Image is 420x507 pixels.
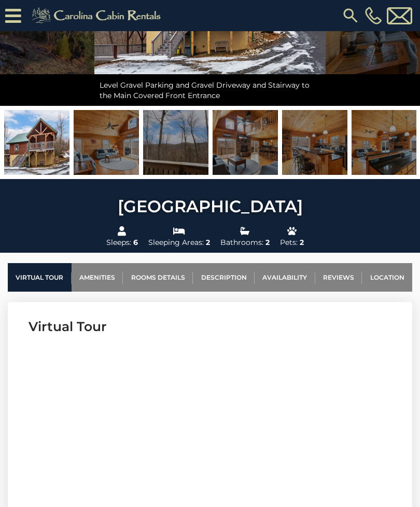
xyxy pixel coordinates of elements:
[315,263,362,292] a: Reviews
[193,263,255,292] a: Description
[72,263,123,292] a: Amenities
[29,318,391,336] h3: Virtual Tour
[362,263,412,292] a: Location
[282,110,347,175] img: 165843188
[362,7,384,24] a: [PHONE_NUMBER]
[341,6,360,25] img: search-regular.svg
[255,263,315,292] a: Availability
[352,110,417,175] img: 165843189
[4,110,69,175] img: 165843184
[213,110,278,175] img: 165843186
[94,75,326,106] div: Level Gravel Parking and Gravel Driveway and Stairway to the Main Covered Front Entrance
[123,263,193,292] a: Rooms Details
[8,263,72,292] a: Virtual Tour
[26,5,170,26] img: Khaki-logo.png
[74,110,139,175] img: 165843185
[143,110,208,175] img: 165843198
